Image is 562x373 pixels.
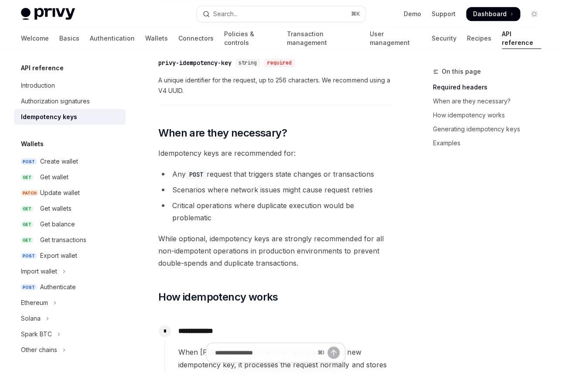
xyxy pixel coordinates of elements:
[40,203,72,214] div: Get wallets
[404,10,421,18] a: Demo
[158,75,393,96] span: A unique identifier for the request, up to 256 characters. We recommend using a V4 UUID.
[502,28,541,49] a: API reference
[21,266,57,277] div: Import wallet
[21,190,38,196] span: PATCH
[21,8,75,20] img: light logo
[433,122,548,136] a: Generating idempotency keys
[40,172,68,182] div: Get wallet
[433,108,548,122] a: How idempotency works
[14,216,126,232] a: GETGet balance
[21,28,49,49] a: Welcome
[158,199,393,224] li: Critical operations where duplicate execution would be problematic
[433,94,548,108] a: When are they necessary?
[40,250,77,261] div: Export wallet
[90,28,135,49] a: Authentication
[21,80,55,91] div: Introduction
[264,58,295,67] div: required
[158,168,393,180] li: Any request that triggers state changes or transactions
[21,158,37,165] span: POST
[21,329,52,339] div: Spark BTC
[21,96,90,106] div: Authorization signatures
[158,126,287,140] span: When are they necessary?
[14,78,126,93] a: Introduction
[178,28,214,49] a: Connectors
[40,188,80,198] div: Update wallet
[467,28,491,49] a: Recipes
[14,169,126,185] a: GETGet wallet
[158,233,393,269] span: While optional, idempotency keys are strongly recommended for all non-idempotent operations in pr...
[14,263,126,279] button: Toggle Import wallet section
[433,80,548,94] a: Required headers
[186,170,207,179] code: POST
[238,59,257,66] span: string
[432,10,456,18] a: Support
[442,66,481,77] span: On this page
[21,253,37,259] span: POST
[14,232,126,248] a: GETGet transactions
[14,154,126,169] a: POSTCreate wallet
[21,221,33,228] span: GET
[14,279,126,295] a: POSTAuthenticate
[351,10,360,17] span: ⌘ K
[14,93,126,109] a: Authorization signatures
[215,343,314,362] input: Ask a question...
[370,28,421,49] a: User management
[40,282,76,292] div: Authenticate
[14,326,126,342] button: Toggle Spark BTC section
[224,28,276,49] a: Policies & controls
[21,112,77,122] div: Idempotency keys
[527,7,541,21] button: Toggle dark mode
[21,174,33,181] span: GET
[59,28,79,49] a: Basics
[40,219,75,229] div: Get balance
[14,311,126,326] button: Toggle Solana section
[145,28,168,49] a: Wallets
[21,237,33,243] span: GET
[21,313,41,324] div: Solana
[287,28,359,49] a: Transaction management
[14,342,126,358] button: Toggle Other chains section
[21,345,57,355] div: Other chains
[466,7,520,21] a: Dashboard
[158,290,278,304] span: How idempotency works
[213,9,238,19] div: Search...
[14,295,126,311] button: Toggle Ethereum section
[158,58,232,67] div: privy-idempotency-key
[21,284,37,291] span: POST
[40,235,86,245] div: Get transactions
[40,156,78,167] div: Create wallet
[14,185,126,201] a: PATCHUpdate wallet
[158,184,393,196] li: Scenarios where network issues might cause request retries
[14,201,126,216] a: GETGet wallets
[158,147,393,159] span: Idempotency keys are recommended for:
[14,109,126,125] a: Idempotency keys
[21,205,33,212] span: GET
[433,136,548,150] a: Examples
[21,63,64,73] h5: API reference
[432,28,456,49] a: Security
[14,248,126,263] a: POSTExport wallet
[21,298,48,308] div: Ethereum
[197,6,365,22] button: Open search
[21,139,44,149] h5: Wallets
[473,10,507,18] span: Dashboard
[327,346,340,359] button: Send message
